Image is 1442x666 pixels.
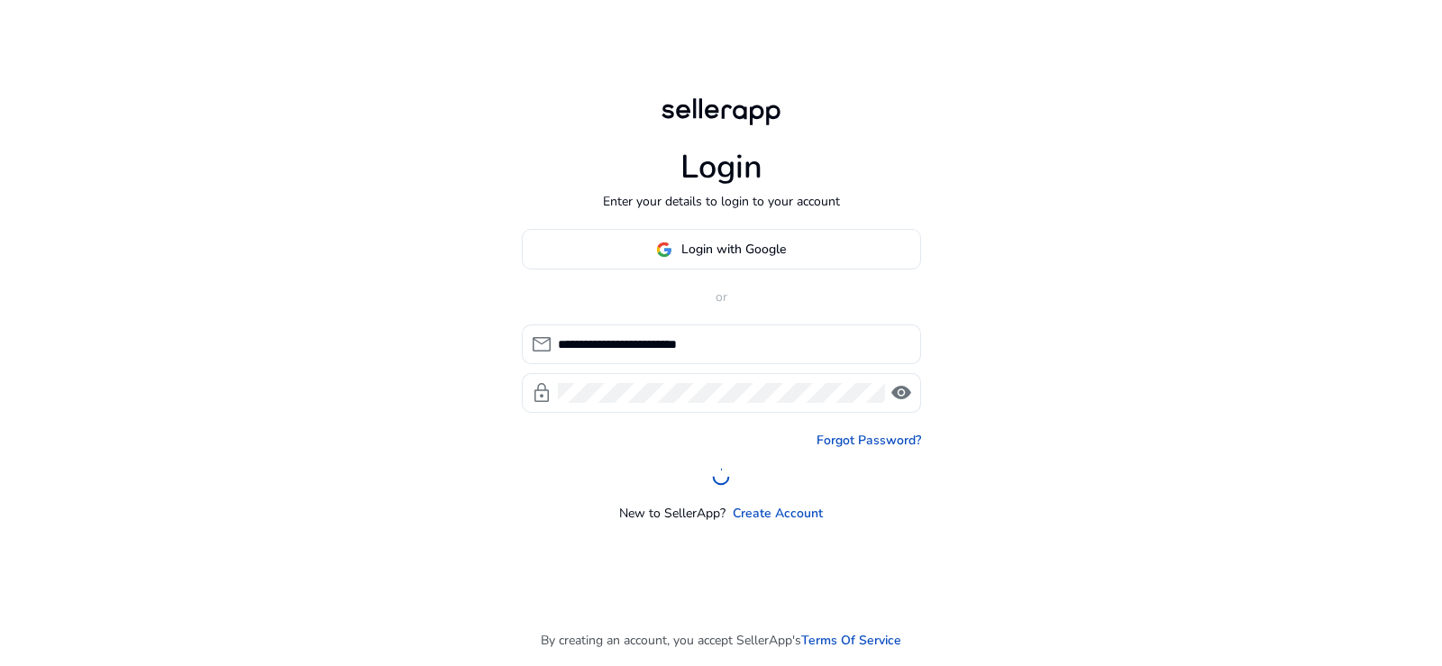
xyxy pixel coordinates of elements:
[522,229,921,269] button: Login with Google
[801,631,901,650] a: Terms Of Service
[603,192,840,211] p: Enter your details to login to your account
[733,504,823,523] a: Create Account
[890,382,912,404] span: visibility
[531,333,552,355] span: mail
[817,431,921,450] a: Forgot Password?
[680,148,762,187] h1: Login
[522,287,921,306] p: or
[656,242,672,258] img: google-logo.svg
[619,504,726,523] p: New to SellerApp?
[681,240,786,259] span: Login with Google
[531,382,552,404] span: lock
